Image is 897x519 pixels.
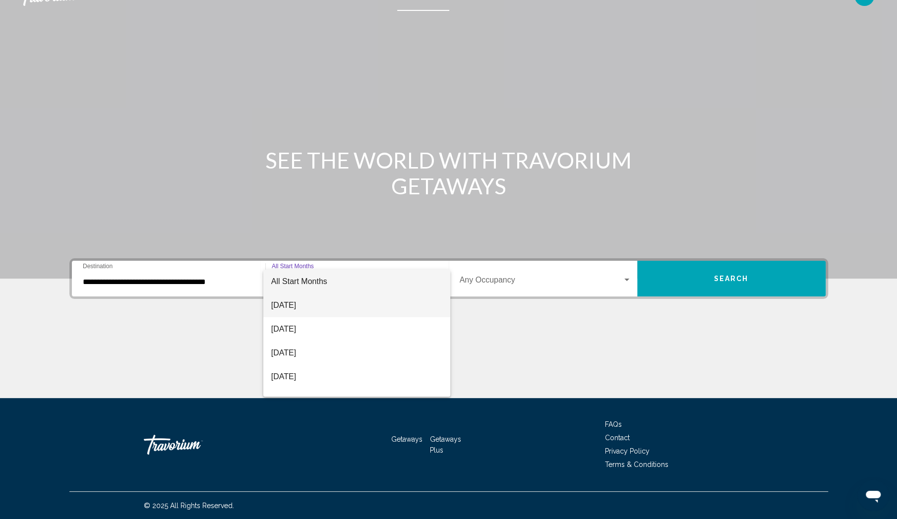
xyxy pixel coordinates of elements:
[271,317,443,341] span: [DATE]
[857,479,889,511] iframe: Button to launch messaging window
[271,389,443,412] span: [DATE]
[271,277,327,286] span: All Start Months
[271,341,443,365] span: [DATE]
[271,293,443,317] span: [DATE]
[271,365,443,389] span: [DATE]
